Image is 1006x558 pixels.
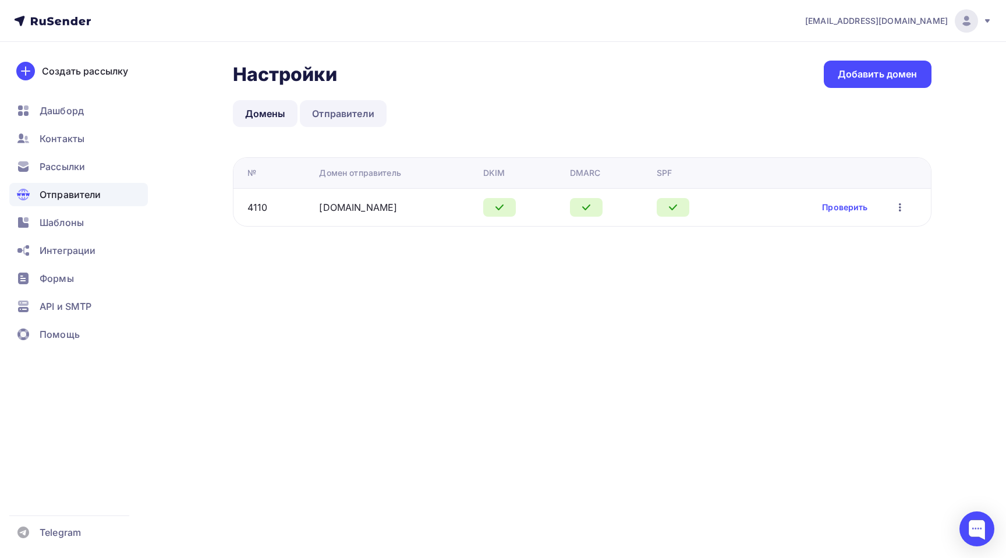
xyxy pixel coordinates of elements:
span: Контакты [40,132,84,146]
span: Формы [40,271,74,285]
a: Шаблоны [9,211,148,234]
a: Проверить [822,202,867,213]
a: Контакты [9,127,148,150]
a: Рассылки [9,155,148,178]
span: Отправители [40,188,101,202]
span: Дашборд [40,104,84,118]
div: Домен отправитель [319,167,401,179]
a: Дашборд [9,99,148,122]
div: Добавить домен [838,68,918,81]
a: Формы [9,267,148,290]
div: DMARC [570,167,601,179]
div: Создать рассылку [42,64,128,78]
div: DKIM [483,167,505,179]
span: Интеграции [40,243,95,257]
a: [DOMAIN_NAME] [319,202,397,213]
div: 4110 [247,200,268,214]
span: [EMAIL_ADDRESS][DOMAIN_NAME] [805,15,948,27]
a: Домены [233,100,298,127]
a: Отправители [9,183,148,206]
a: [EMAIL_ADDRESS][DOMAIN_NAME] [805,9,992,33]
h2: Настройки [233,63,337,86]
div: № [247,167,256,179]
span: API и SMTP [40,299,91,313]
span: Рассылки [40,160,85,174]
span: Шаблоны [40,216,84,229]
a: Отправители [300,100,387,127]
span: Помощь [40,327,80,341]
span: Telegram [40,525,81,539]
div: SPF [657,167,672,179]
